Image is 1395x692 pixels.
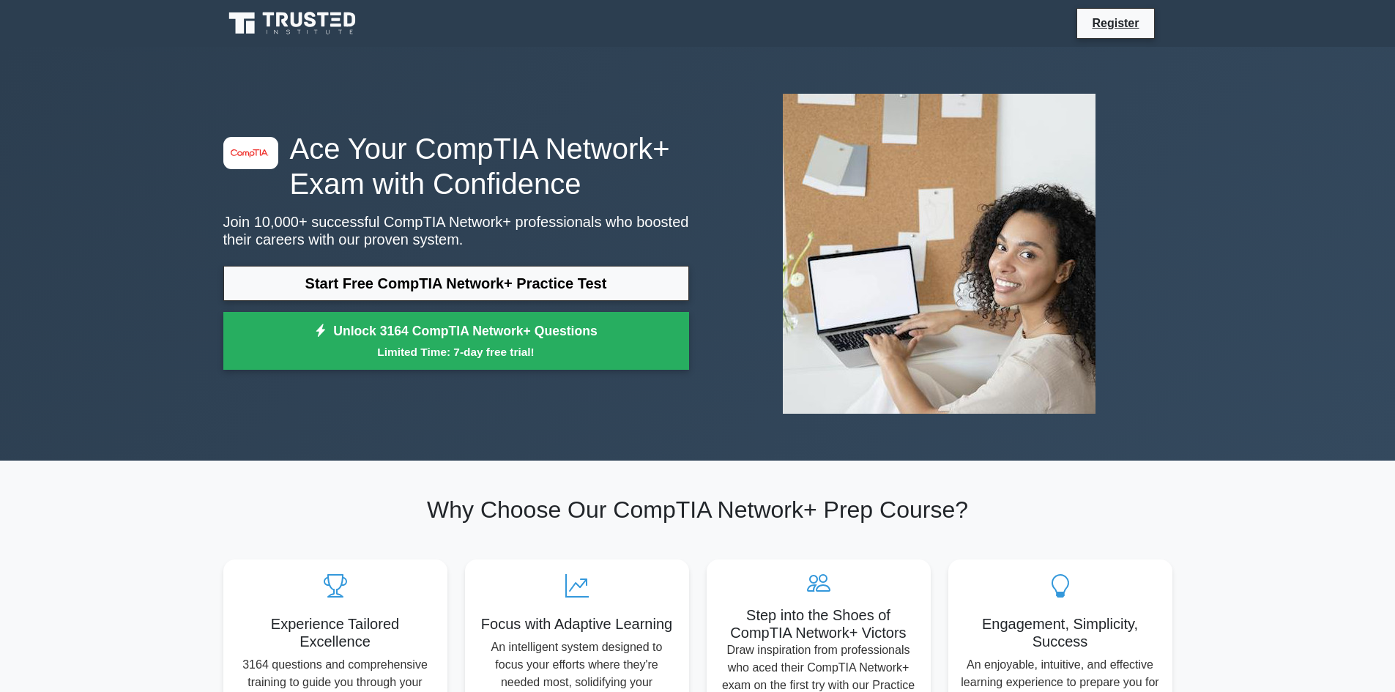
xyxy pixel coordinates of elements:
[960,615,1161,650] h5: Engagement, Simplicity, Success
[223,496,1172,524] h2: Why Choose Our CompTIA Network+ Prep Course?
[223,312,689,371] a: Unlock 3164 CompTIA Network+ QuestionsLimited Time: 7-day free trial!
[223,213,689,248] p: Join 10,000+ successful CompTIA Network+ professionals who boosted their careers with our proven ...
[223,131,689,201] h1: Ace Your CompTIA Network+ Exam with Confidence
[1083,14,1147,32] a: Register
[477,615,677,633] h5: Focus with Adaptive Learning
[223,266,689,301] a: Start Free CompTIA Network+ Practice Test
[235,615,436,650] h5: Experience Tailored Excellence
[718,606,919,641] h5: Step into the Shoes of CompTIA Network+ Victors
[242,343,671,360] small: Limited Time: 7-day free trial!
